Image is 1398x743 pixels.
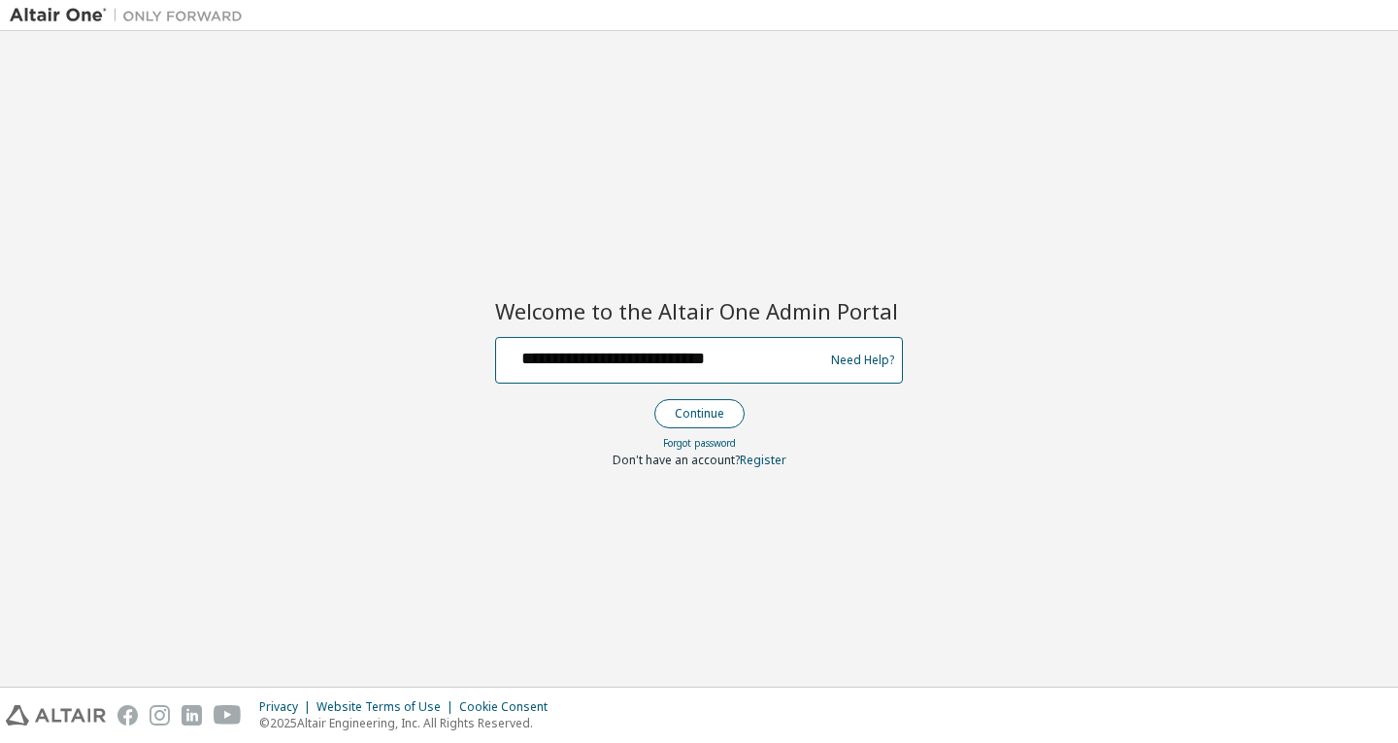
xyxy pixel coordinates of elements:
[831,359,894,360] a: Need Help?
[316,699,459,715] div: Website Terms of Use
[214,705,242,726] img: youtube.svg
[663,436,736,450] a: Forgot password
[495,297,903,324] h2: Welcome to the Altair One Admin Portal
[459,699,559,715] div: Cookie Consent
[613,452,740,468] span: Don't have an account?
[6,705,106,726] img: altair_logo.svg
[740,452,786,468] a: Register
[182,705,202,726] img: linkedin.svg
[654,399,745,428] button: Continue
[10,6,252,25] img: Altair One
[259,699,316,715] div: Privacy
[117,705,138,726] img: facebook.svg
[150,705,170,726] img: instagram.svg
[259,715,559,731] p: © 2025 Altair Engineering, Inc. All Rights Reserved.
